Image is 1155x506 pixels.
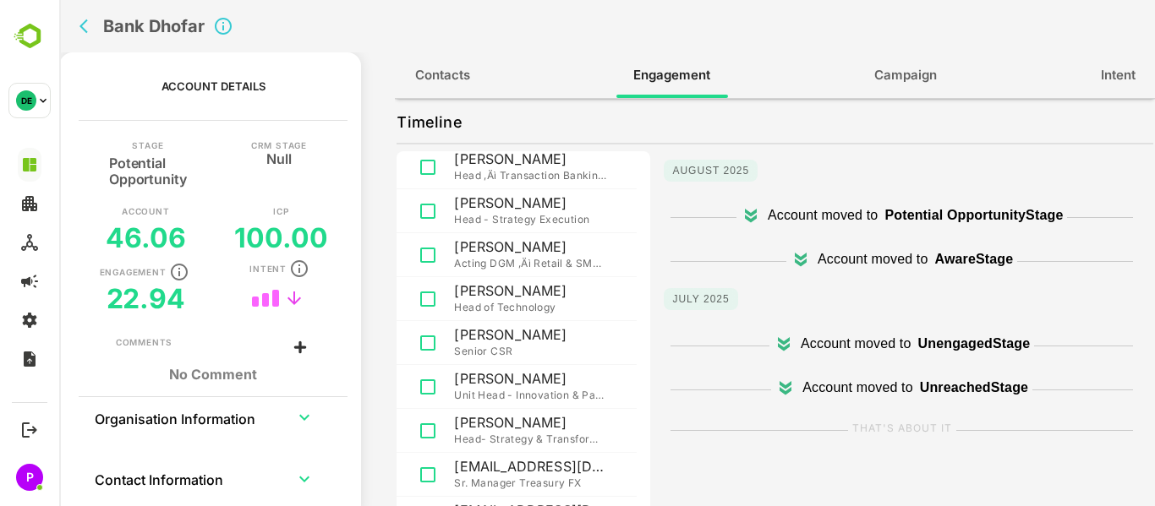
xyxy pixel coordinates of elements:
[395,299,547,316] p: Head of Technology
[395,238,547,255] p: [PERSON_NAME]
[16,464,43,491] div: P
[175,221,269,254] h5: 100.00
[793,419,893,438] label: THAT'S ABOUT IT
[605,288,678,310] p: July 2025
[16,90,36,111] div: DE
[50,150,128,188] h5: Potential Opportunity
[859,334,972,354] p: Unengaged Stage
[214,207,229,215] p: ICP
[57,367,252,383] h1: No Comment
[356,64,411,86] span: Contacts
[815,64,878,86] span: Campaign
[742,334,851,354] p: Account moved to
[18,418,41,441] button: Logout
[47,282,127,315] h5: 22.94
[192,141,248,150] p: CRM Stage
[395,370,547,387] p: [PERSON_NAME]
[190,264,227,273] p: Intent
[336,52,1096,98] div: full width tabs example
[233,466,258,492] button: expand row
[395,194,547,211] p: [PERSON_NAME]
[395,387,547,404] p: Unit Head - Innovation & Partnerships
[861,378,969,398] p: Unreached Stage
[1042,64,1076,86] span: Intent
[395,414,547,431] p: [PERSON_NAME]
[222,286,248,311] button: trend
[57,336,113,350] div: Comments
[395,255,547,272] p: Acting DGM ‚Äì Retail & SME Banking
[395,326,547,343] p: [PERSON_NAME]
[395,475,547,492] p: Sr. Manager Treasury FX
[154,16,174,36] svg: Click to close Account details panel
[35,459,216,499] th: Contact Information
[395,211,547,228] p: Head - Strategy Execution
[47,221,127,254] h5: 46.06
[41,268,107,276] p: Engagement
[743,378,853,398] p: Account moved to
[395,431,547,448] p: Head- Strategy & Transformation
[709,205,818,226] p: Account moved to
[44,16,145,36] h2: Bank Dhofar
[825,205,1004,226] p: Potential Opportunity Stage
[233,405,258,430] button: expand row
[395,343,547,360] p: Senior CSR
[574,64,651,86] span: Engagement
[35,397,216,438] th: Organisation Information
[8,20,52,52] img: BambooboxLogoMark.f1c84d78b4c51b1a7b5f700c9845e183.svg
[876,249,955,269] p: Aware Stage
[63,207,111,215] p: Account
[102,79,206,93] p: Account Details
[605,160,698,182] p: August 2025
[758,249,868,269] p: Account moved to
[395,282,547,299] p: [PERSON_NAME]
[207,150,233,163] h5: Null
[16,14,41,39] button: back
[73,141,104,150] p: Stage
[395,150,547,167] p: [PERSON_NAME]
[395,458,547,475] p: [EMAIL_ADDRESS][DOMAIN_NAME]
[337,109,402,136] p: Timeline
[395,167,547,184] p: Head ‚Äì Transaction Banking, Structured Trade and Loans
